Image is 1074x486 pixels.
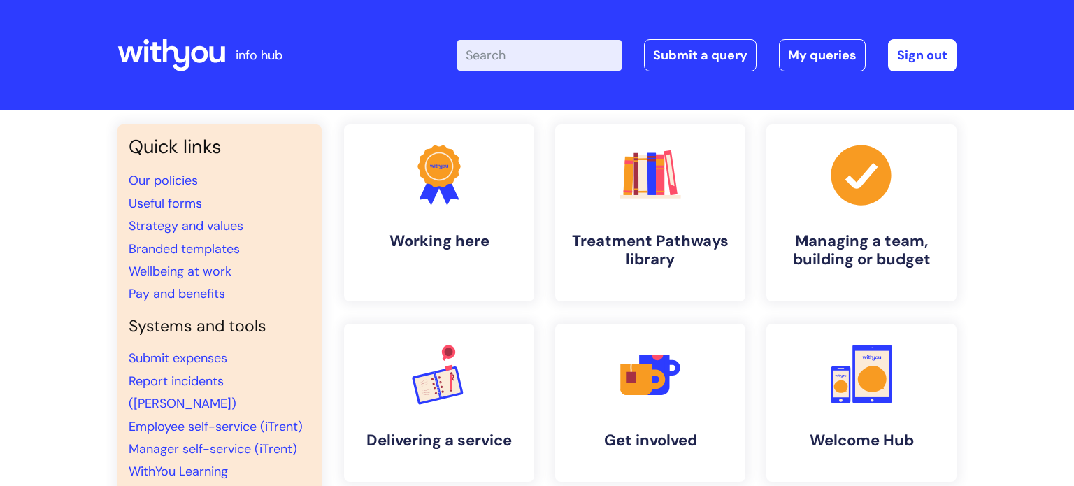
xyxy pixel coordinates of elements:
a: Pay and benefits [129,285,225,302]
div: | - [457,39,957,71]
a: Strategy and values [129,217,243,234]
h4: Working here [355,232,523,250]
a: Working here [344,124,534,301]
h4: Welcome Hub [778,431,945,450]
a: Welcome Hub [766,324,957,482]
input: Search [457,40,622,71]
h3: Quick links [129,136,310,158]
a: Our policies [129,172,198,189]
a: Report incidents ([PERSON_NAME]) [129,373,236,412]
a: Treatment Pathways library [555,124,745,301]
a: My queries [779,39,866,71]
a: Submit a query [644,39,757,71]
a: WithYou Learning [129,463,228,480]
h4: Treatment Pathways library [566,232,734,269]
p: info hub [236,44,282,66]
h4: Managing a team, building or budget [778,232,945,269]
a: Manager self-service (iTrent) [129,441,297,457]
h4: Systems and tools [129,317,310,336]
a: Submit expenses [129,350,227,366]
a: Wellbeing at work [129,263,231,280]
a: Managing a team, building or budget [766,124,957,301]
a: Useful forms [129,195,202,212]
a: Employee self-service (iTrent) [129,418,303,435]
a: Sign out [888,39,957,71]
a: Branded templates [129,241,240,257]
h4: Delivering a service [355,431,523,450]
a: Delivering a service [344,324,534,482]
a: Get involved [555,324,745,482]
h4: Get involved [566,431,734,450]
